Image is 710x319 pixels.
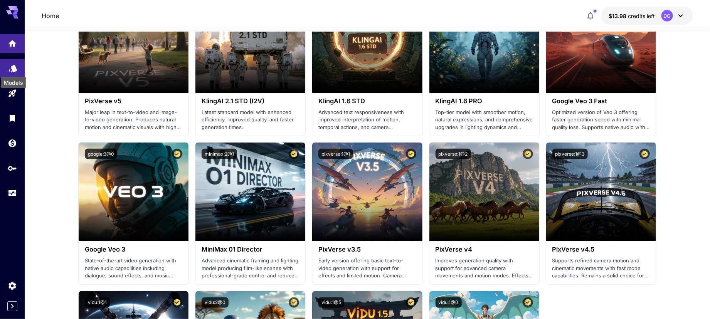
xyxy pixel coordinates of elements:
button: pixverse:1@1 [318,149,353,159]
button: pixverse:1@2 [436,149,471,159]
p: Improves generation quality with support for advanced camera movements and motion modes. Effects ... [436,257,533,280]
nav: breadcrumb [42,11,59,20]
h3: PixVerse v4.5 [552,246,650,253]
button: vidu:2@0 [202,297,229,308]
button: Certified Model – Vetted for best performance and includes a commercial license. [172,297,182,308]
a: Home [42,11,59,20]
button: vidu:1@5 [318,297,344,308]
button: google:3@0 [85,149,117,159]
div: Settings [8,281,17,290]
img: alt [312,143,422,241]
p: Supports refined camera motion and cinematic movements with fast mode capabilities. Remains a sol... [552,257,650,280]
h3: KlingAI 2.1 STD (I2V) [202,97,299,105]
button: Certified Model – Vetted for best performance and includes a commercial license. [406,149,416,159]
h3: PixVerse v4 [436,246,533,253]
button: pixverse:1@3 [552,149,588,159]
p: Latest standard model with enhanced efficiency, improved quality, and faster generation times. [202,109,299,131]
img: alt [429,143,539,241]
button: Certified Model – Vetted for best performance and includes a commercial license. [172,149,182,159]
div: API Keys [8,163,17,173]
span: credits left [628,13,655,19]
p: Advanced text responsiveness with improved interpretation of motion, temporal actions, and camera... [318,109,416,131]
span: $13.98 [609,13,628,19]
button: vidu:1@0 [436,297,462,308]
p: State-of-the-art video generation with native audio capabilities including dialogue, sound effect... [85,257,182,280]
p: Optimized version of Veo 3 offering faster generation speed with minimal quality loss. Supports n... [552,109,650,131]
div: Wallet [8,138,17,148]
h3: PixVerse v3.5 [318,246,416,253]
h3: Google Veo 3 [85,246,182,253]
button: $13.98262DG [601,7,693,25]
div: Library [8,113,17,123]
button: Certified Model – Vetted for best performance and includes a commercial license. [523,297,533,308]
button: Certified Model – Vetted for best performance and includes a commercial license. [523,149,533,159]
p: Early version offering basic text-to-video generation with support for effects and limited motion... [318,257,416,280]
h3: MiniMax 01 Director [202,246,299,253]
button: Expand sidebar [7,301,17,311]
div: Home [8,37,17,46]
button: Certified Model – Vetted for best performance and includes a commercial license. [289,297,299,308]
div: $13.98262 [609,12,655,20]
p: Major leap in text-to-video and image-to-video generation. Produces natural motion and cinematic ... [85,109,182,131]
p: Top-tier model with smoother motion, natural expressions, and comprehensive upgrades in lighting ... [436,109,533,131]
div: DG [661,10,673,22]
p: Advanced cinematic framing and lighting model producing film-like scenes with professional-grade ... [202,257,299,280]
h3: KlingAI 1.6 PRO [436,97,533,105]
button: Certified Model – Vetted for best performance and includes a commercial license. [639,149,650,159]
h3: Google Veo 3 Fast [552,97,650,105]
img: alt [79,143,188,241]
button: minimax:2@1 [202,149,237,159]
div: Usage [8,188,17,198]
div: Playground [8,89,17,98]
button: vidu:1@1 [85,297,110,308]
div: Models [1,77,26,88]
h3: PixVerse v5 [85,97,182,105]
button: Certified Model – Vetted for best performance and includes a commercial license. [406,297,416,308]
button: Certified Model – Vetted for best performance and includes a commercial license. [289,149,299,159]
img: alt [195,143,305,241]
h3: KlingAI 1.6 STD [318,97,416,105]
div: Models [8,61,18,71]
img: alt [546,143,656,241]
